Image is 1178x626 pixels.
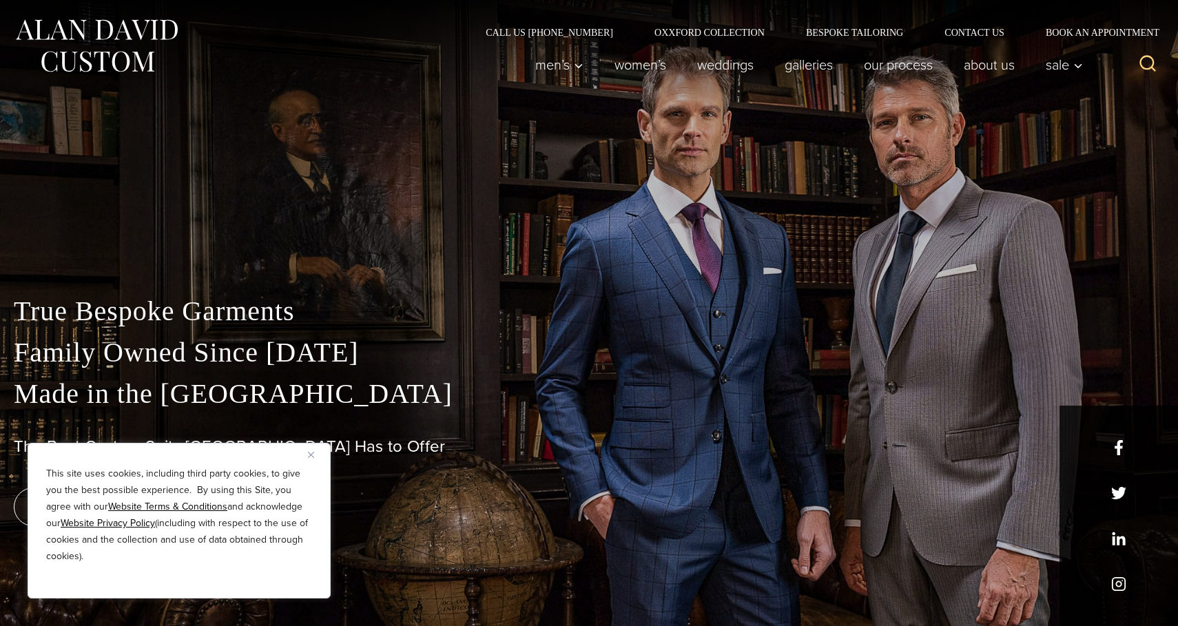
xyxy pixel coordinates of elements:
[308,446,324,463] button: Close
[785,28,924,37] a: Bespoke Tailoring
[849,51,949,79] a: Our Process
[924,28,1025,37] a: Contact Us
[535,58,583,72] span: Men’s
[769,51,849,79] a: Galleries
[599,51,682,79] a: Women’s
[949,51,1031,79] a: About Us
[14,15,179,76] img: Alan David Custom
[308,452,314,458] img: Close
[46,466,312,565] p: This site uses cookies, including third party cookies, to give you the best possible experience. ...
[1025,28,1164,37] a: Book an Appointment
[61,516,155,530] a: Website Privacy Policy
[465,28,1164,37] nav: Secondary Navigation
[14,488,207,526] a: book an appointment
[682,51,769,79] a: weddings
[634,28,785,37] a: Oxxford Collection
[108,499,227,514] a: Website Terms & Conditions
[1131,48,1164,81] button: View Search Form
[520,51,1091,79] nav: Primary Navigation
[14,437,1164,457] h1: The Best Custom Suits [GEOGRAPHIC_DATA] Has to Offer
[14,291,1164,415] p: True Bespoke Garments Family Owned Since [DATE] Made in the [GEOGRAPHIC_DATA]
[465,28,634,37] a: Call Us [PHONE_NUMBER]
[1046,58,1083,72] span: Sale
